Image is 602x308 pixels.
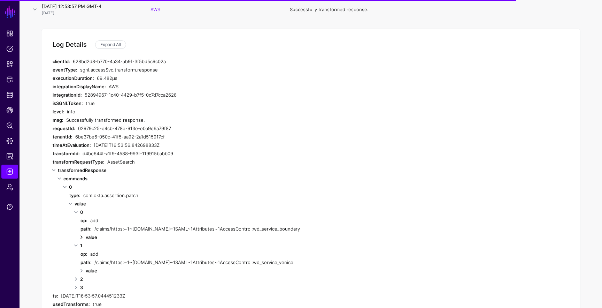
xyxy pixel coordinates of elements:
div: com.okta.assertion.patch [83,191,348,200]
span: Policies [6,45,13,52]
strong: isSGNLToken: [53,100,83,106]
div: info [67,107,331,116]
span: Identity Data Fabric [6,91,13,98]
strong: value [75,201,86,206]
span: Policy Lens [6,122,13,129]
div: sgnl.accessSvc.transform.response [80,66,331,74]
a: Data Lens [1,134,18,148]
strong: 3 [80,285,83,290]
strong: transformedResponse [58,167,107,173]
div: AWS [109,82,331,91]
a: AWS [150,7,160,12]
div: /claims/https:~1~[DOMAIN_NAME]~1SAML~1Attributes~1AccessControl:wd_service_venice [94,258,359,266]
div: true [86,99,331,107]
div: add [90,250,359,258]
span: Reports [6,153,13,160]
div: d4be644f-a1f9-4588-993f-119915babb09 [83,149,331,158]
a: Reports [1,149,18,163]
span: Support [6,203,13,210]
strong: msg: [53,117,63,123]
strong: integrationDisplayName: [53,84,106,89]
div: 02979c25-e4cb-478e-913e-e0a9e6a79f87 [78,124,331,133]
span: Logs [6,168,13,175]
strong: eventType: [53,67,77,73]
a: Snippets [1,57,18,71]
strong: 1 [80,243,82,248]
strong: timeAtEvaluation: [53,142,91,148]
strong: path: [80,226,92,232]
div: 6be37be6-050c-41f5-aa92-2a1d515917cf [75,133,331,141]
strong: 2 [80,276,83,282]
strong: integrationId: [53,92,82,98]
h4: [DATE] 12:53:57 PM GMT-4 [42,3,137,9]
strong: executionDuration: [53,75,94,81]
strong: clientId: [53,59,70,64]
strong: requestId: [53,126,75,131]
strong: value [86,268,97,273]
div: [DATE]T16:53:57.044451233Z [61,292,331,300]
span: CAEP Hub [6,107,13,114]
span: Dashboard [6,30,13,37]
strong: type: [69,193,80,198]
strong: 0 [80,209,83,215]
a: Policies [1,42,18,56]
h5: Log Details [53,41,87,48]
a: Identity Data Fabric [1,88,18,102]
a: CAEP Hub [1,103,18,117]
strong: op: [80,218,87,223]
p: [DATE] [42,10,137,16]
strong: op: [80,251,87,257]
a: Dashboard [1,27,18,40]
strong: usedTransforms: [53,301,90,307]
strong: 0 [69,184,72,190]
span: Admin [6,183,13,190]
strong: commands [63,176,87,181]
div: [DATE]T16:53:56.842698833Z [94,141,331,149]
a: SGNL [4,4,16,20]
div: AssetSearch [107,158,331,166]
strong: tenantId: [53,134,72,140]
div: 628bd2d8-b770-4a34-ab9f-3f5bd5c9c02a [73,57,331,66]
strong: path: [80,260,92,265]
strong: transformId: [53,151,80,156]
div: /claims/https:~1~[DOMAIN_NAME]~1SAML~1Attributes~1AccessControl:wd_service_boundary [94,225,359,233]
div: add [90,216,359,225]
a: Expand All [95,40,126,49]
div: 52894967-1c40-4429-b7f5-0c7d7cca2628 [85,91,331,99]
a: Protected Systems [1,73,18,87]
strong: value [86,234,97,240]
a: Policy Lens [1,119,18,133]
span: Snippets [6,61,13,68]
strong: ts: [53,293,58,299]
a: Logs [1,165,18,179]
div: 69.482µs [97,74,331,82]
a: Admin [1,180,18,194]
span: Protected Systems [6,76,13,83]
strong: level: [53,109,64,114]
span: Data Lens [6,137,13,144]
strong: transformRequestType: [53,159,105,165]
div: Successfully transformed response. [66,116,331,124]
